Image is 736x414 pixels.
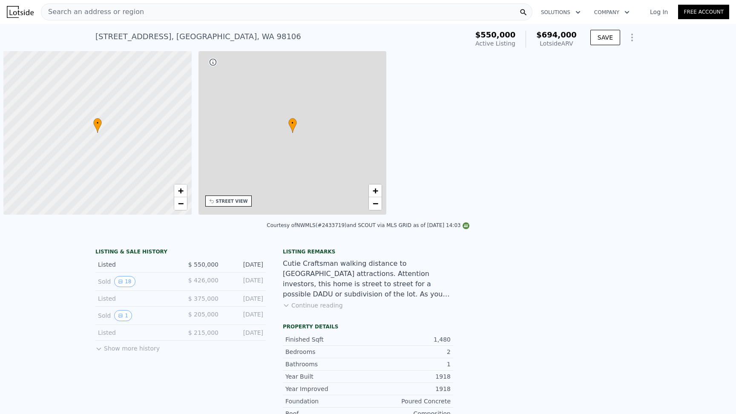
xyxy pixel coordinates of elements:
[283,323,453,330] div: Property details
[285,397,368,405] div: Foundation
[188,311,218,318] span: $ 205,000
[475,40,515,47] span: Active Listing
[368,385,451,393] div: 1918
[93,119,102,127] span: •
[98,328,174,337] div: Listed
[373,198,378,209] span: −
[98,260,174,269] div: Listed
[98,294,174,303] div: Listed
[95,31,301,43] div: [STREET_ADDRESS] , [GEOGRAPHIC_DATA] , WA 98106
[285,372,368,381] div: Year Built
[225,328,263,337] div: [DATE]
[188,295,218,302] span: $ 375,000
[369,184,382,197] a: Zoom in
[285,348,368,356] div: Bedrooms
[98,276,174,287] div: Sold
[188,261,218,268] span: $ 550,000
[678,5,729,19] a: Free Account
[225,310,263,321] div: [DATE]
[288,119,297,127] span: •
[285,385,368,393] div: Year Improved
[41,7,144,17] span: Search an address or region
[283,301,343,310] button: Continue reading
[7,6,34,18] img: Lotside
[178,198,183,209] span: −
[368,397,451,405] div: Poured Concrete
[288,118,297,133] div: •
[225,294,263,303] div: [DATE]
[285,360,368,368] div: Bathrooms
[283,248,453,255] div: Listing remarks
[624,29,641,46] button: Show Options
[536,30,577,39] span: $694,000
[267,222,469,228] div: Courtesy of NWMLS (#2433719) and SCOUT via MLS GRID as of [DATE] 14:03
[174,197,187,210] a: Zoom out
[368,335,451,344] div: 1,480
[368,360,451,368] div: 1
[93,118,102,133] div: •
[640,8,678,16] a: Log In
[285,335,368,344] div: Finished Sqft
[373,185,378,196] span: +
[98,310,174,321] div: Sold
[216,198,248,204] div: STREET VIEW
[534,5,587,20] button: Solutions
[95,248,266,257] div: LISTING & SALE HISTORY
[95,341,160,353] button: Show more history
[369,197,382,210] a: Zoom out
[178,185,183,196] span: +
[368,372,451,381] div: 1918
[188,329,218,336] span: $ 215,000
[463,222,469,229] img: NWMLS Logo
[475,30,516,39] span: $550,000
[114,276,135,287] button: View historical data
[174,184,187,197] a: Zoom in
[188,277,218,284] span: $ 426,000
[587,5,636,20] button: Company
[590,30,620,45] button: SAVE
[536,39,577,48] div: Lotside ARV
[225,260,263,269] div: [DATE]
[114,310,132,321] button: View historical data
[368,348,451,356] div: 2
[225,276,263,287] div: [DATE]
[283,259,453,299] div: Cutie Craftsman walking distance to [GEOGRAPHIC_DATA] attractions. Attention investors, this home...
